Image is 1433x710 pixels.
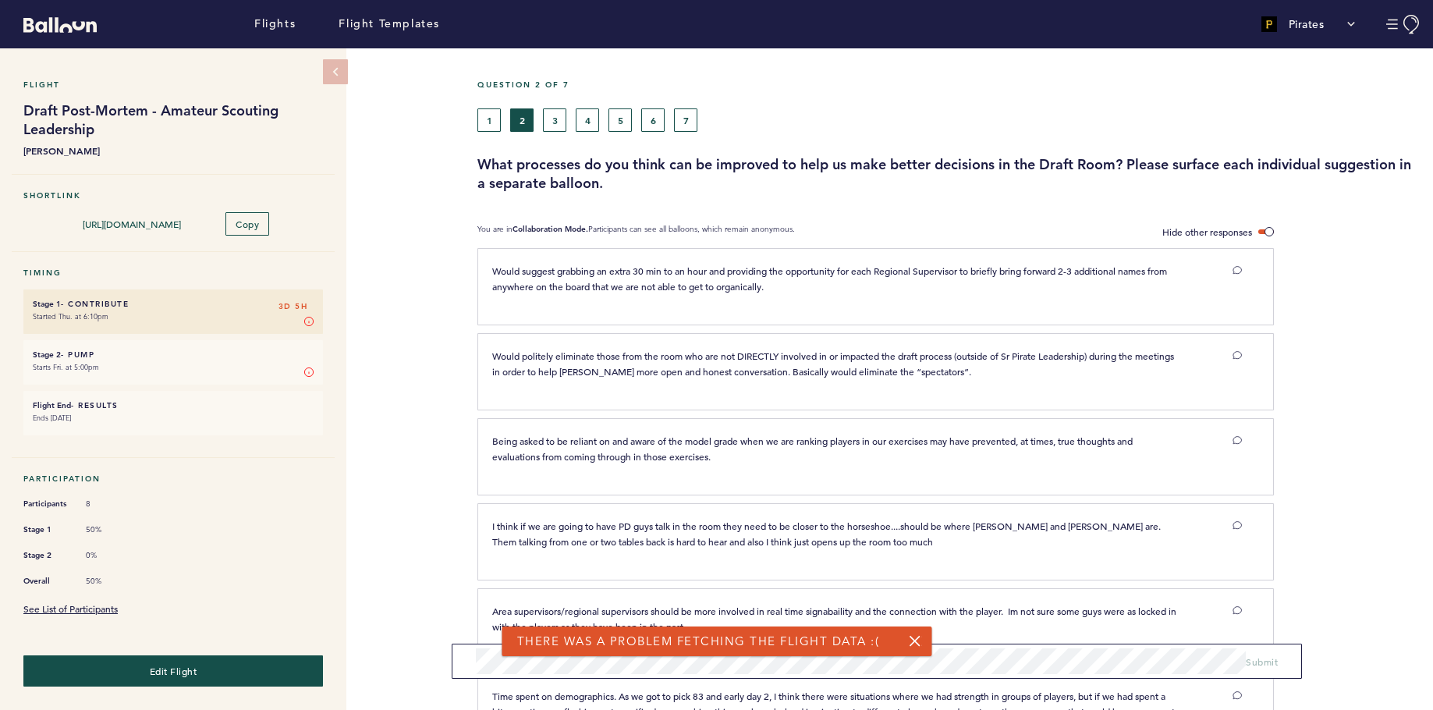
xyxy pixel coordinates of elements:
svg: Balloon [23,17,97,33]
span: 0% [86,550,133,561]
span: 50% [86,576,133,587]
button: 1 [477,108,501,132]
span: 50% [86,524,133,535]
small: Stage 1 [33,299,61,309]
h5: Flight [23,80,323,90]
time: Starts Fri. at 5:00pm [33,362,99,372]
h5: Timing [23,268,323,278]
h6: - Results [33,400,314,410]
button: 5 [608,108,632,132]
button: 6 [641,108,665,132]
h3: What processes do you think can be improved to help us make better decisions in the Draft Room? P... [477,155,1421,193]
button: Manage Account [1386,15,1421,34]
span: Area supervisors/regional supervisors should be more involved in real time signabaility and the c... [492,605,1179,633]
b: [PERSON_NAME] [23,143,323,158]
span: Submit [1246,655,1278,668]
span: I think if we are going to have PD guys talk in the room they need to be closer to the horseshoe.... [492,520,1165,548]
button: Copy [225,212,269,236]
span: Edit Flight [150,665,197,677]
span: Would politely eliminate those from the room who are not DIRECTLY involved in or impacted the dra... [492,350,1176,378]
small: Stage 2 [33,350,61,360]
div: There was a problem fetching the flight data :( [502,627,931,656]
h6: - Contribute [33,299,314,309]
small: Flight End [33,400,71,410]
h5: Participation [23,474,323,484]
a: Flights [254,16,296,33]
span: 8 [86,499,133,509]
button: 4 [576,108,599,132]
span: Hide other responses [1162,225,1252,238]
span: Stage 1 [23,522,70,538]
span: Participants [23,496,70,512]
time: Ends [DATE] [33,413,71,423]
span: Being asked to be reliant on and aware of the model grade when we are ranking players in our exer... [492,435,1135,463]
span: Copy [236,218,259,230]
button: 3 [543,108,566,132]
button: Pirates [1254,9,1364,40]
p: Pirates [1289,16,1325,32]
span: Would suggest grabbing an extra 30 min to an hour and providing the opportunity for each Regional... [492,264,1169,293]
span: Stage 2 [23,548,70,563]
h1: Draft Post-Mortem - Amateur Scouting Leadership [23,101,323,139]
h5: Question 2 of 7 [477,80,1421,90]
a: Balloon [12,16,97,32]
b: Collaboration Mode. [513,224,588,234]
h6: - Pump [33,350,314,360]
a: Flight Templates [339,16,440,33]
span: Overall [23,573,70,589]
button: Edit Flight [23,655,323,687]
button: 2 [510,108,534,132]
time: Started Thu. at 6:10pm [33,311,108,321]
a: See List of Participants [23,602,118,615]
p: You are in Participants can see all balloons, which remain anonymous. [477,224,795,240]
button: Submit [1246,654,1278,669]
button: 7 [674,108,697,132]
h5: Shortlink [23,190,323,201]
span: 3D 5H [278,299,308,314]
